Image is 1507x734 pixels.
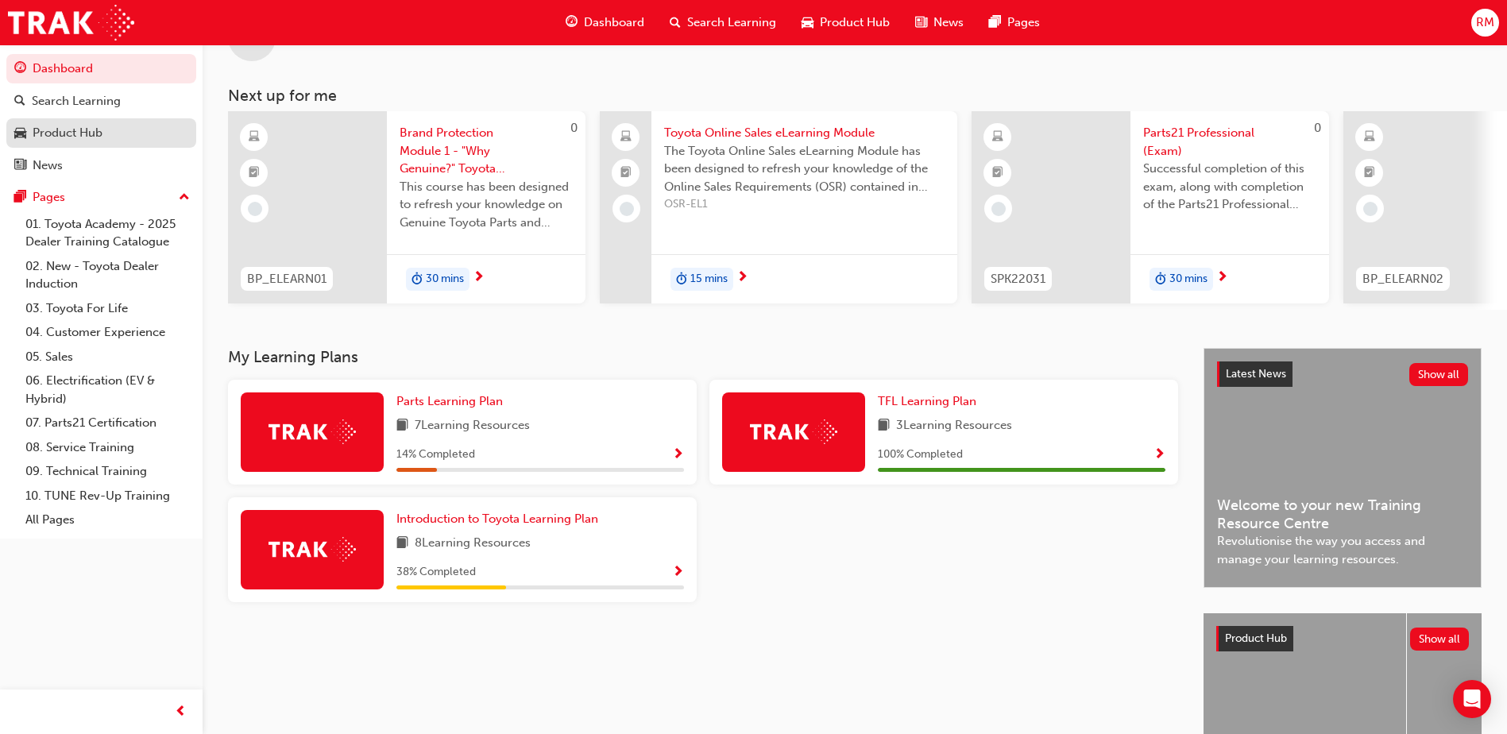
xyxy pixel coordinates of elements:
[878,394,976,408] span: TFL Learning Plan
[14,126,26,141] span: car-icon
[19,484,196,508] a: 10. TUNE Rev-Up Training
[670,13,681,33] span: search-icon
[1169,270,1208,288] span: 30 mins
[902,6,976,39] a: news-iconNews
[6,118,196,148] a: Product Hub
[664,195,945,214] span: OSR-EL1
[32,92,121,110] div: Search Learning
[672,562,684,582] button: Show Progress
[6,51,196,183] button: DashboardSearch LearningProduct HubNews
[19,369,196,411] a: 06. Electrification (EV & Hybrid)
[553,6,657,39] a: guage-iconDashboard
[672,566,684,580] span: Show Progress
[247,270,327,288] span: BP_ELEARN01
[657,6,789,39] a: search-iconSearch Learning
[19,345,196,369] a: 05. Sales
[750,419,837,444] img: Trak
[1410,628,1470,651] button: Show all
[14,191,26,205] span: pages-icon
[400,124,573,178] span: Brand Protection Module 1 - "Why Genuine?" Toyota Genuine Parts and Accessories
[672,448,684,462] span: Show Progress
[878,416,890,436] span: book-icon
[672,445,684,465] button: Show Progress
[19,435,196,460] a: 08. Service Training
[19,508,196,532] a: All Pages
[1153,445,1165,465] button: Show Progress
[1453,680,1491,718] div: Open Intercom Messenger
[179,187,190,208] span: up-icon
[570,121,578,135] span: 0
[1364,163,1375,183] span: booktick-icon
[991,202,1006,216] span: learningRecordVerb_NONE-icon
[690,270,728,288] span: 15 mins
[19,296,196,321] a: 03. Toyota For Life
[1153,448,1165,462] span: Show Progress
[248,202,262,216] span: learningRecordVerb_NONE-icon
[396,510,605,528] a: Introduction to Toyota Learning Plan
[1216,271,1228,285] span: next-icon
[19,320,196,345] a: 04. Customer Experience
[1471,9,1499,37] button: RM
[992,127,1003,148] span: learningResourceType_ELEARNING-icon
[896,416,1012,436] span: 3 Learning Resources
[269,537,356,562] img: Trak
[19,254,196,296] a: 02. New - Toyota Dealer Induction
[33,124,102,142] div: Product Hub
[175,702,187,722] span: prev-icon
[8,5,134,41] img: Trak
[249,127,260,148] span: learningResourceType_ELEARNING-icon
[6,183,196,212] button: Pages
[14,159,26,173] span: news-icon
[620,202,634,216] span: learningRecordVerb_NONE-icon
[19,212,196,254] a: 01. Toyota Academy - 2025 Dealer Training Catalogue
[620,127,632,148] span: laptop-icon
[33,156,63,175] div: News
[566,13,578,33] span: guage-icon
[1216,626,1469,651] a: Product HubShow all
[1476,14,1494,32] span: RM
[664,124,945,142] span: Toyota Online Sales eLearning Module
[269,419,356,444] img: Trak
[473,271,485,285] span: next-icon
[396,416,408,436] span: book-icon
[6,54,196,83] a: Dashboard
[249,163,260,183] span: booktick-icon
[915,13,927,33] span: news-icon
[396,534,408,554] span: book-icon
[1155,269,1166,290] span: duration-icon
[991,270,1045,288] span: SPK22031
[664,142,945,196] span: The Toyota Online Sales eLearning Module has been designed to refresh your knowledge of the Onlin...
[396,512,598,526] span: Introduction to Toyota Learning Plan
[1204,348,1482,588] a: Latest NewsShow allWelcome to your new Training Resource CentreRevolutionise the way you access a...
[203,87,1507,105] h3: Next up for me
[6,87,196,116] a: Search Learning
[1225,632,1287,645] span: Product Hub
[14,62,26,76] span: guage-icon
[396,394,503,408] span: Parts Learning Plan
[584,14,644,32] span: Dashboard
[802,13,813,33] span: car-icon
[976,6,1053,39] a: pages-iconPages
[6,151,196,180] a: News
[989,13,1001,33] span: pages-icon
[228,111,585,303] a: 0BP_ELEARN01Brand Protection Module 1 - "Why Genuine?" Toyota Genuine Parts and AccessoriesThis c...
[1143,124,1316,160] span: Parts21 Professional (Exam)
[228,348,1178,366] h3: My Learning Plans
[33,188,65,207] div: Pages
[1409,363,1469,386] button: Show all
[789,6,902,39] a: car-iconProduct Hub
[1143,160,1316,214] span: Successful completion of this exam, along with completion of the Parts21 Professional eLearning m...
[620,163,632,183] span: booktick-icon
[19,459,196,484] a: 09. Technical Training
[1314,121,1321,135] span: 0
[1362,270,1443,288] span: BP_ELEARN02
[972,111,1329,303] a: 0SPK22031Parts21 Professional (Exam)Successful completion of this exam, along with completion of ...
[1217,361,1468,387] a: Latest NewsShow all
[1007,14,1040,32] span: Pages
[736,271,748,285] span: next-icon
[933,14,964,32] span: News
[1364,127,1375,148] span: learningResourceType_ELEARNING-icon
[14,95,25,109] span: search-icon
